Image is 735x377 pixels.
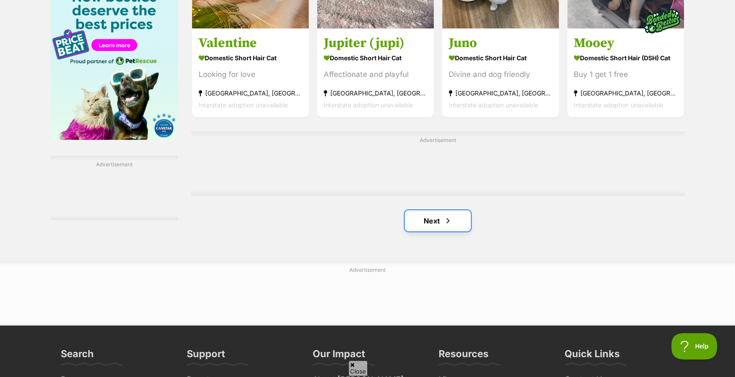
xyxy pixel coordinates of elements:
[565,348,620,365] h3: Quick Links
[574,51,677,64] strong: Domestic Short Hair (DSH) Cat
[449,87,552,99] strong: [GEOGRAPHIC_DATA], [GEOGRAPHIC_DATA]
[574,101,663,109] span: Interstate adoption unavailable
[199,35,302,51] h3: Valentine
[449,35,552,51] h3: Juno
[324,35,427,51] h3: Jupiter (jupi)
[191,210,685,231] nav: Pagination
[324,87,427,99] strong: [GEOGRAPHIC_DATA], [GEOGRAPHIC_DATA]
[449,51,552,64] strong: Domestic Short Hair Cat
[567,28,684,117] a: Mooey Domestic Short Hair (DSH) Cat Buy 1 get 1 free [GEOGRAPHIC_DATA], [GEOGRAPHIC_DATA] Interst...
[191,132,685,196] div: Advertisement
[574,35,677,51] h3: Mooey
[324,69,427,81] div: Affectionate and playful
[317,28,434,117] a: Jupiter (jupi) Domestic Short Hair Cat Affectionate and playful [GEOGRAPHIC_DATA], [GEOGRAPHIC_DA...
[192,28,309,117] a: Valentine Domestic Short Hair Cat Looking for love [GEOGRAPHIC_DATA], [GEOGRAPHIC_DATA] Interstat...
[671,333,717,359] iframe: Help Scout Beacon - Open
[199,69,302,81] div: Looking for love
[574,87,677,99] strong: [GEOGRAPHIC_DATA], [GEOGRAPHIC_DATA]
[574,69,677,81] div: Buy 1 get 1 free
[405,210,471,231] a: Next page
[449,69,552,81] div: Divine and dog friendly
[324,51,427,64] strong: Domestic Short Hair Cat
[51,156,178,220] div: Advertisement
[313,348,365,365] h3: Our Impact
[348,360,368,376] span: Close
[199,101,288,109] span: Interstate adoption unavailable
[439,348,488,365] h3: Resources
[199,51,302,64] strong: Domestic Short Hair Cat
[449,101,538,109] span: Interstate adoption unavailable
[442,28,559,117] a: Juno Domestic Short Hair Cat Divine and dog friendly [GEOGRAPHIC_DATA], [GEOGRAPHIC_DATA] Interst...
[324,101,413,109] span: Interstate adoption unavailable
[187,348,225,365] h3: Support
[61,348,94,365] h3: Search
[199,87,302,99] strong: [GEOGRAPHIC_DATA], [GEOGRAPHIC_DATA]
